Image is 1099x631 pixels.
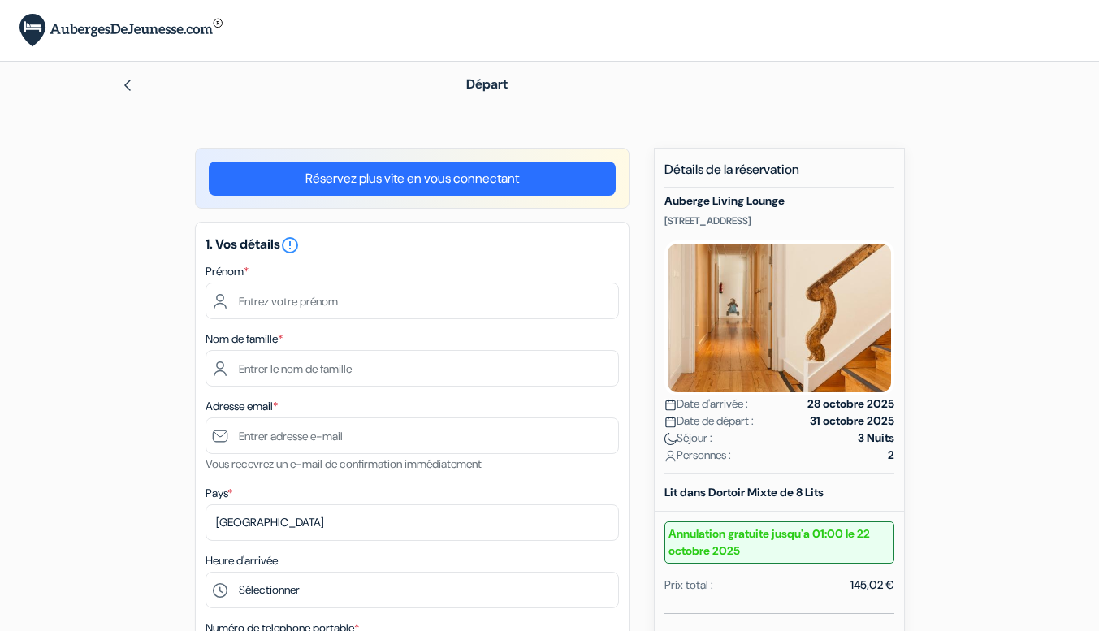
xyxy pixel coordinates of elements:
[664,450,677,462] img: user_icon.svg
[206,417,619,454] input: Entrer adresse e-mail
[850,577,894,594] div: 145,02 €
[664,521,894,564] small: Annulation gratuite jusqu'a 01:00 le 22 octobre 2025
[664,399,677,411] img: calendar.svg
[664,433,677,445] img: moon.svg
[664,395,748,413] span: Date d'arrivée :
[206,236,619,255] h5: 1. Vos détails
[206,283,619,319] input: Entrez votre prénom
[206,350,619,387] input: Entrer le nom de famille
[664,485,824,499] b: Lit dans Dortoir Mixte de 8 Lits
[19,14,223,47] img: AubergesDeJeunesse.com
[664,413,754,430] span: Date de départ :
[810,413,894,430] strong: 31 octobre 2025
[466,76,508,93] span: Départ
[664,214,894,227] p: [STREET_ADDRESS]
[206,552,278,569] label: Heure d'arrivée
[664,577,713,594] div: Prix total :
[664,447,731,464] span: Personnes :
[206,485,232,502] label: Pays
[664,194,894,208] h5: Auberge Living Lounge
[664,416,677,428] img: calendar.svg
[209,162,616,196] a: Réservez plus vite en vous connectant
[206,456,482,471] small: Vous recevrez un e-mail de confirmation immédiatement
[858,430,894,447] strong: 3 Nuits
[206,331,283,348] label: Nom de famille
[280,236,300,255] i: error_outline
[121,79,134,92] img: left_arrow.svg
[888,447,894,464] strong: 2
[280,236,300,253] a: error_outline
[206,398,278,415] label: Adresse email
[807,395,894,413] strong: 28 octobre 2025
[664,430,712,447] span: Séjour :
[206,263,249,280] label: Prénom
[664,162,894,188] h5: Détails de la réservation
